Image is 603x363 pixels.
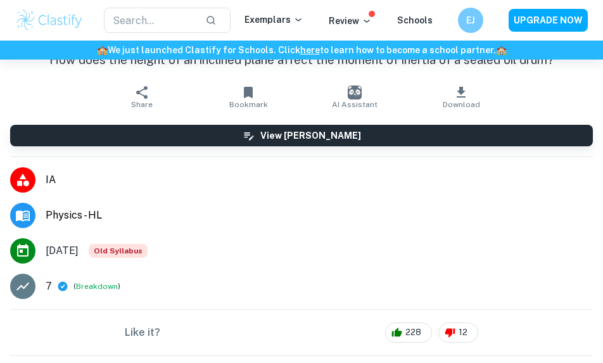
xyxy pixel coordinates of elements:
span: Bookmark [229,100,268,109]
div: Starting from the May 2025 session, the Physics IA requirements have changed. It's OK to refer to... [89,244,148,258]
button: Download [408,79,514,115]
button: UPGRADE NOW [509,9,588,32]
button: EJ [458,8,483,33]
button: AI Assistant [301,79,408,115]
h6: View [PERSON_NAME] [260,129,361,143]
h6: Like it? [125,325,160,340]
span: AI Assistant [332,100,378,109]
img: AI Assistant [348,86,362,99]
div: 12 [438,322,478,343]
p: Exemplars [244,13,303,27]
span: 🏫 [496,45,507,55]
p: Review [329,14,372,28]
a: here [300,45,320,55]
span: 228 [398,326,428,339]
button: View [PERSON_NAME] [10,125,593,146]
span: ( ) [73,280,120,292]
h1: How does the height of an inclined plane affect the moment of inertia of a sealed oil drum? [10,51,593,69]
h6: We just launched Clastify for Schools. Click to learn how to become a school partner. [3,43,600,57]
button: Bookmark [195,79,301,115]
img: Clastify logo [15,8,84,33]
div: 228 [385,322,432,343]
span: IA [46,172,593,188]
button: Breakdown [76,281,118,292]
button: Share [89,79,195,115]
span: Physics - HL [46,208,593,223]
span: Download [443,100,480,109]
span: [DATE] [46,243,79,258]
span: 🏫 [97,45,108,55]
span: Share [131,100,153,109]
span: Old Syllabus [89,244,148,258]
p: 7 [46,279,52,294]
input: Search... [104,8,195,33]
a: Schools [397,15,433,25]
h6: EJ [464,13,478,27]
span: 12 [452,326,474,339]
